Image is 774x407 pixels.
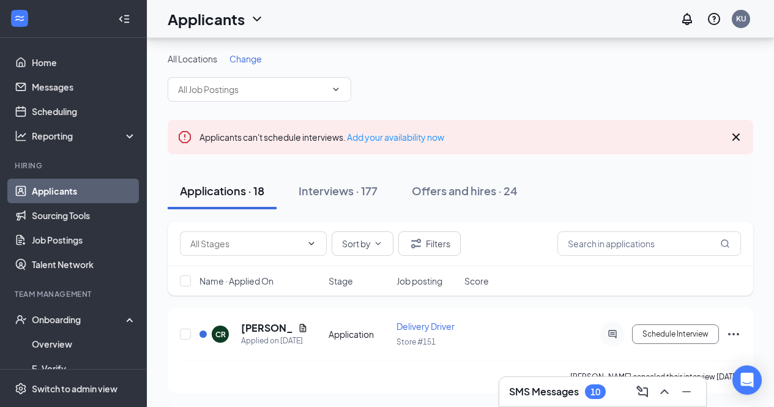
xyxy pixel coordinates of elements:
svg: Collapse [118,13,130,25]
input: Search in applications [557,231,741,256]
svg: ChevronDown [373,239,383,248]
button: Sort byChevronDown [332,231,393,256]
span: Stage [329,275,353,287]
a: Home [32,50,136,75]
span: Name · Applied On [199,275,274,287]
div: Interviews · 177 [299,183,378,198]
svg: Cross [729,130,743,144]
svg: Error [177,130,192,144]
div: Onboarding [32,313,126,326]
button: ChevronUp [655,382,674,401]
svg: Analysis [15,130,27,142]
div: Offers and hires · 24 [412,183,518,198]
span: Store #151 [396,337,436,346]
svg: Minimize [679,384,694,399]
span: Job posting [396,275,442,287]
button: Filter Filters [398,231,461,256]
div: Open Intercom Messenger [732,365,762,395]
span: Change [229,53,262,64]
a: E-Verify [32,356,136,381]
div: Applications · 18 [180,183,264,198]
svg: Document [298,323,308,333]
h3: SMS Messages [509,385,579,398]
input: All Stages [190,237,302,250]
button: Schedule Interview [632,324,719,344]
a: Scheduling [32,99,136,124]
svg: ChevronDown [331,84,341,94]
span: Score [464,275,489,287]
div: CR [215,329,226,340]
svg: ComposeMessage [635,384,650,399]
button: ComposeMessage [633,382,652,401]
span: All Locations [168,53,217,64]
svg: Notifications [680,12,694,26]
h5: [PERSON_NAME] [241,321,293,335]
button: Minimize [677,382,696,401]
div: [PERSON_NAME] canceled their interview [DATE]. [570,371,741,383]
svg: WorkstreamLogo [13,12,26,24]
span: Sort by [342,239,371,248]
div: Application [329,328,389,340]
a: Job Postings [32,228,136,252]
a: Overview [32,332,136,356]
svg: UserCheck [15,313,27,326]
svg: Settings [15,383,27,395]
div: Hiring [15,160,134,171]
svg: Filter [409,236,423,251]
svg: ChevronDown [250,12,264,26]
svg: QuestionInfo [707,12,721,26]
span: Applicants can't schedule interviews. [199,132,444,143]
div: KU [736,13,746,24]
a: Applicants [32,179,136,203]
svg: ActiveChat [605,329,620,339]
div: Team Management [15,289,134,299]
svg: Ellipses [726,327,741,342]
a: Talent Network [32,252,136,277]
div: 10 [590,387,600,397]
a: Add your availability now [347,132,444,143]
svg: ChevronUp [657,384,672,399]
div: Switch to admin view [32,383,117,395]
svg: ChevronDown [307,239,316,248]
a: Sourcing Tools [32,203,136,228]
div: Applied on [DATE] [241,335,308,347]
input: All Job Postings [178,83,326,96]
a: Messages [32,75,136,99]
div: Reporting [32,130,137,142]
svg: MagnifyingGlass [720,239,730,248]
h1: Applicants [168,9,245,29]
span: Delivery Driver [396,321,455,332]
